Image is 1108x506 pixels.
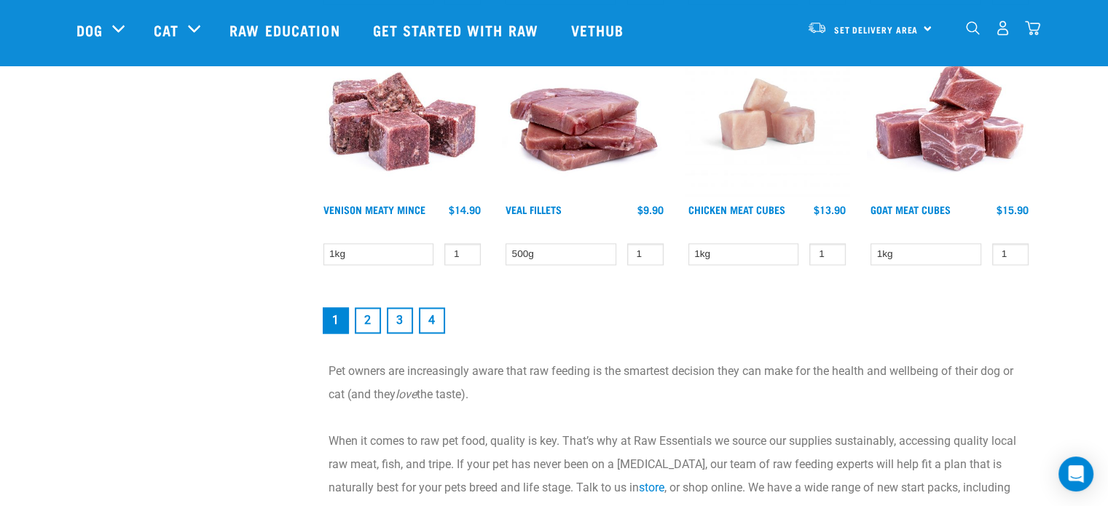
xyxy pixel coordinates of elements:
[966,21,980,35] img: home-icon-1@2x.png
[387,307,413,333] a: Goto page 3
[396,387,417,401] em: love
[627,243,664,266] input: 1
[809,243,846,266] input: 1
[997,204,1029,216] div: $15.90
[557,1,643,59] a: Vethub
[834,27,919,32] span: Set Delivery Area
[688,207,785,212] a: Chicken Meat Cubes
[444,243,481,266] input: 1
[992,243,1029,266] input: 1
[502,31,667,197] img: Stack Of Raw Veal Fillets
[323,307,349,333] a: Page 1
[814,204,846,216] div: $13.90
[358,1,557,59] a: Get started with Raw
[637,204,664,216] div: $9.90
[871,207,951,212] a: Goat Meat Cubes
[807,21,827,34] img: van-moving.png
[76,19,103,41] a: Dog
[320,31,485,197] img: 1117 Venison Meat Mince 01
[320,304,1032,336] nav: pagination
[685,31,850,197] img: Chicken meat
[154,19,178,41] a: Cat
[355,307,381,333] a: Goto page 2
[215,1,358,59] a: Raw Education
[995,20,1010,36] img: user.png
[329,360,1023,406] p: Pet owners are increasingly aware that raw feeding is the smartest decision they can make for the...
[1058,456,1093,491] div: Open Intercom Messenger
[419,307,445,333] a: Goto page 4
[449,204,481,216] div: $14.90
[639,481,664,494] a: store
[1025,20,1040,36] img: home-icon@2x.png
[506,207,562,212] a: Veal Fillets
[867,31,1032,197] img: 1184 Wild Goat Meat Cubes Boneless 01
[323,207,425,212] a: Venison Meaty Mince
